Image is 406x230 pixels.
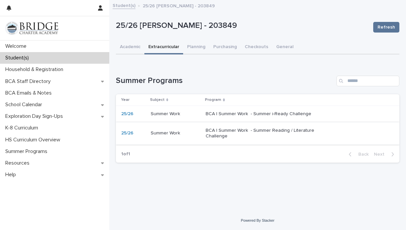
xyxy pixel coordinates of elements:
[116,21,368,31] p: 25/26 [PERSON_NAME] - 203849
[206,111,316,117] p: BCA | Summer Work - Summer i-Ready Challenge
[151,129,181,136] p: Summer Work
[151,110,181,117] p: Summer Work
[183,40,209,54] button: Planning
[3,66,69,73] p: Household & Registration
[121,130,133,136] a: 25/26
[3,78,56,85] p: BCA Staff Directory
[116,76,334,86] h1: Summer Programs
[378,24,395,31] span: Refresh
[272,40,297,54] button: General
[3,137,66,143] p: HS Curriculum Overview
[3,43,32,49] p: Welcome
[241,40,272,54] button: Checkouts
[371,151,399,157] button: Next
[113,1,135,9] a: Student(s)
[206,128,316,139] p: BCA | Summer Work - Summer Reading / Literature Challenge
[5,22,58,35] img: V1C1m3IdTEidaUdm9Hs0
[3,102,47,108] p: School Calendar
[121,111,133,117] a: 25/26
[205,96,221,104] p: Program
[3,172,21,178] p: Help
[3,90,57,96] p: BCA Emails & Notes
[121,96,129,104] p: Year
[3,55,34,61] p: Student(s)
[116,40,144,54] button: Academic
[343,151,371,157] button: Back
[143,2,215,9] p: 25/26 [PERSON_NAME] - 203849
[354,152,369,157] span: Back
[373,22,399,33] button: Refresh
[209,40,241,54] button: Purchasing
[3,148,53,155] p: Summer Programs
[116,122,399,144] tr: 25/26 Summer WorkSummer Work BCA | Summer Work - Summer Reading / Literature Challenge
[150,96,165,104] p: Subject
[3,160,35,166] p: Resources
[374,152,388,157] span: Next
[3,113,68,119] p: Exploration Day Sign-Ups
[336,76,399,86] input: Search
[3,125,43,131] p: K-8 Curriculum
[241,218,274,222] a: Powered By Stacker
[116,106,399,122] tr: 25/26 Summer WorkSummer Work BCA | Summer Work - Summer i-Ready Challenge
[144,40,183,54] button: Extracurricular
[116,146,135,162] p: 1 of 1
